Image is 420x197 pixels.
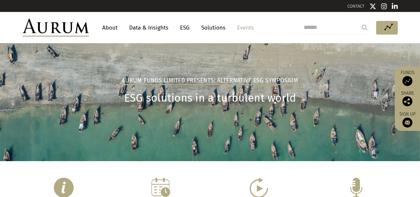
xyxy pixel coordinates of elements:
[234,22,254,34] a: Events
[126,22,172,34] a: Data & Insights
[122,77,298,85] h2: Aurum Funds Limited Presents: Alternative ESG Symposium
[99,22,121,34] a: About
[23,19,89,37] img: Aurum
[358,21,371,34] input: Submit
[398,91,417,106] div: Share
[392,3,398,10] img: Linkedin icon
[398,70,417,86] a: Funds
[370,3,376,10] img: Twitter icon
[402,76,412,86] img: Access Funds
[198,22,229,34] a: Solutions
[347,4,365,9] a: CONTACT
[23,92,398,105] h1: ESG solutions in a turbulent world
[177,22,193,34] a: ESG
[402,118,412,128] img: Sign up to our newsletter
[402,96,412,106] img: Share this post
[398,111,417,128] a: Sign up
[381,3,387,10] img: Instagram icon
